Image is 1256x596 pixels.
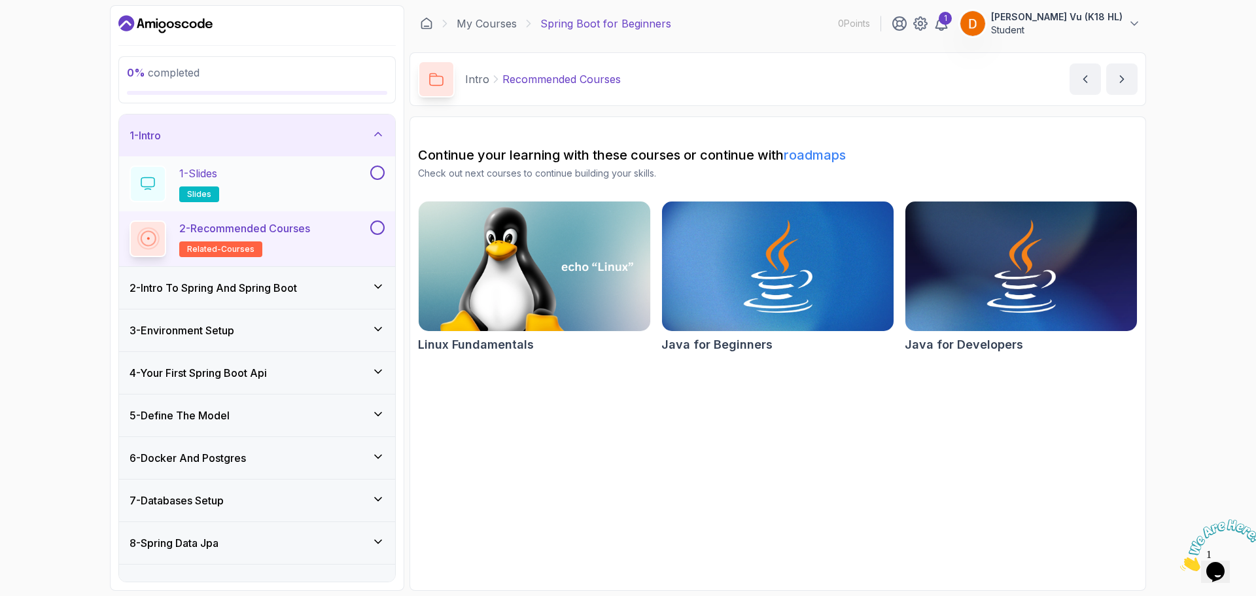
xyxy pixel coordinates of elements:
[5,5,10,16] span: 1
[187,189,211,200] span: slides
[465,71,489,87] p: Intro
[661,336,773,354] h2: Java for Beginners
[119,522,395,564] button: 8-Spring Data Jpa
[1070,63,1101,95] button: previous content
[838,17,870,30] p: 0 Points
[127,66,200,79] span: completed
[420,17,433,30] a: Dashboard
[130,280,297,296] h3: 2 - Intro To Spring And Spring Boot
[939,12,952,25] div: 1
[130,323,234,338] h3: 3 - Environment Setup
[130,166,385,202] button: 1-Slidesslides
[991,10,1123,24] p: [PERSON_NAME] Vu (K18 HL)
[418,201,651,354] a: Linux Fundamentals cardLinux Fundamentals
[119,114,395,156] button: 1-Intro
[1175,514,1256,576] iframe: chat widget
[119,480,395,521] button: 7-Databases Setup
[960,10,1141,37] button: user profile image[PERSON_NAME] Vu (K18 HL)Student
[187,244,254,254] span: related-courses
[130,128,161,143] h3: 1 - Intro
[418,146,1138,164] h2: Continue your learning with these courses or continue with
[119,267,395,309] button: 2-Intro To Spring And Spring Boot
[784,147,846,163] a: roadmaps
[119,309,395,351] button: 3-Environment Setup
[457,16,517,31] a: My Courses
[991,24,1123,37] p: Student
[662,202,894,331] img: Java for Beginners card
[661,201,894,354] a: Java for Beginners cardJava for Beginners
[933,16,949,31] a: 1
[179,166,217,181] p: 1 - Slides
[1106,63,1138,95] button: next content
[119,394,395,436] button: 5-Define The Model
[118,14,213,35] a: Dashboard
[130,578,165,593] h3: 9 - Crud
[418,336,534,354] h2: Linux Fundamentals
[419,202,650,331] img: Linux Fundamentals card
[130,493,224,508] h3: 7 - Databases Setup
[5,5,86,57] img: Chat attention grabber
[130,220,385,257] button: 2-Recommended Coursesrelated-courses
[119,352,395,394] button: 4-Your First Spring Boot Api
[540,16,671,31] p: Spring Boot for Beginners
[127,66,145,79] span: 0 %
[130,408,230,423] h3: 5 - Define The Model
[130,450,246,466] h3: 6 - Docker And Postgres
[502,71,621,87] p: Recommended Courses
[905,336,1023,354] h2: Java for Developers
[130,535,218,551] h3: 8 - Spring Data Jpa
[418,167,1138,180] p: Check out next courses to continue building your skills.
[119,437,395,479] button: 6-Docker And Postgres
[905,202,1137,331] img: Java for Developers card
[905,201,1138,354] a: Java for Developers cardJava for Developers
[179,220,310,236] p: 2 - Recommended Courses
[960,11,985,36] img: user profile image
[130,365,267,381] h3: 4 - Your First Spring Boot Api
